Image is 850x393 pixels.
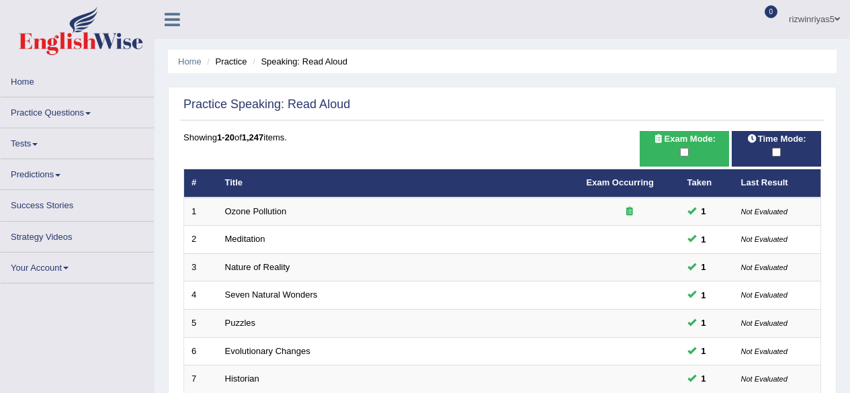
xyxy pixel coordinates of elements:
a: Your Account [1,253,154,279]
td: 3 [184,253,218,281]
small: Not Evaluated [741,235,788,243]
a: Exam Occurring [587,177,654,187]
span: Time Mode: [742,132,812,146]
a: Evolutionary Changes [225,346,310,356]
a: Seven Natural Wonders [225,290,318,300]
div: Exam occurring question [587,206,673,218]
a: Puzzles [225,318,256,328]
th: Title [218,169,579,198]
small: Not Evaluated [741,319,788,327]
td: 1 [184,198,218,226]
a: Strategy Videos [1,222,154,248]
span: You can still take this question [696,316,712,330]
a: Nature of Reality [225,262,290,272]
a: Historian [225,374,259,384]
a: Practice Questions [1,97,154,124]
th: # [184,169,218,198]
small: Not Evaluated [741,263,788,271]
small: Not Evaluated [741,347,788,355]
td: 2 [184,226,218,254]
a: Predictions [1,159,154,185]
th: Last Result [734,169,821,198]
span: You can still take this question [696,232,712,247]
a: Meditation [225,234,265,244]
div: Showing of items. [183,131,821,144]
b: 1-20 [217,132,235,142]
td: 5 [184,309,218,337]
span: You can still take this question [696,372,712,386]
td: 6 [184,337,218,365]
h2: Practice Speaking: Read Aloud [183,98,350,112]
a: Home [1,67,154,93]
small: Not Evaluated [741,375,788,383]
small: Not Evaluated [741,208,788,216]
small: Not Evaluated [741,291,788,299]
a: Ozone Pollution [225,206,287,216]
li: Practice [204,55,247,68]
td: 4 [184,281,218,310]
span: You can still take this question [696,260,712,274]
span: Exam Mode: [648,132,721,146]
a: Success Stories [1,190,154,216]
a: Home [178,56,202,67]
span: You can still take this question [696,204,712,218]
a: Tests [1,128,154,155]
li: Speaking: Read Aloud [249,55,347,68]
span: 0 [765,5,778,18]
b: 1,247 [242,132,264,142]
div: Show exams occurring in exams [640,131,729,167]
th: Taken [680,169,734,198]
span: You can still take this question [696,344,712,358]
span: You can still take this question [696,288,712,302]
